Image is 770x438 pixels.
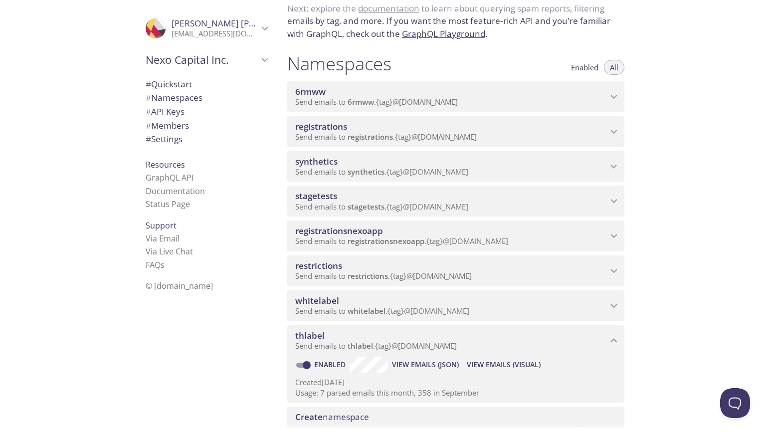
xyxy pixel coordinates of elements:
div: synthetics namespace [287,151,624,182]
div: Georgi Naydenov [138,12,275,45]
div: Members [138,119,275,133]
span: # [146,120,151,131]
div: Nexo Capital Inc. [138,47,275,73]
span: synthetics [295,156,338,167]
span: [PERSON_NAME] [PERSON_NAME] [172,17,308,29]
div: Team Settings [138,132,275,146]
span: Send emails to . {tag} @[DOMAIN_NAME] [295,97,458,107]
span: Quickstart [146,78,192,90]
p: Next: explore the to learn about querying spam reports, filtering emails by tag, and more. If you... [287,2,624,40]
span: # [146,78,151,90]
div: registrationsnexoapp namespace [287,220,624,251]
a: GraphQL API [146,172,193,183]
iframe: Help Scout Beacon - Open [720,388,750,418]
div: Quickstart [138,77,275,91]
div: registrations namespace [287,116,624,147]
div: stagetests namespace [287,186,624,217]
p: Created [DATE] [295,377,616,388]
span: Support [146,220,177,231]
span: © [DOMAIN_NAME] [146,280,213,291]
div: thlabel namespace [287,325,624,356]
button: View Emails (Visual) [463,357,545,373]
span: API Keys [146,106,185,117]
span: Resources [146,159,185,170]
span: # [146,133,151,145]
span: thlabel [348,341,373,351]
span: whitelabel [295,295,339,306]
span: thlabel [295,330,325,341]
a: Documentation [146,186,205,197]
span: Create [295,411,323,423]
a: Via Email [146,233,180,244]
span: synthetics [348,167,385,177]
span: registrations [348,132,393,142]
div: Create namespace [287,407,624,428]
div: 6rmww namespace [287,81,624,112]
span: Send emails to . {tag} @[DOMAIN_NAME] [295,306,469,316]
span: # [146,92,151,103]
div: API Keys [138,105,275,119]
a: Enabled [313,360,350,369]
span: registrations [295,121,347,132]
span: stagetests [295,190,337,202]
p: Usage: 7 parsed emails this month, 358 in September [295,388,616,398]
div: whitelabel namespace [287,290,624,321]
span: Send emails to . {tag} @[DOMAIN_NAME] [295,341,457,351]
h1: Namespaces [287,52,391,75]
span: registrationsnexoapp [348,236,424,246]
span: View Emails (JSON) [392,359,459,371]
span: Members [146,120,189,131]
span: restrictions [348,271,388,281]
span: View Emails (Visual) [467,359,541,371]
div: restrictions namespace [287,255,624,286]
button: All [604,60,624,75]
span: 6rmww [348,97,374,107]
span: # [146,106,151,117]
span: namespace [295,411,369,423]
a: Via Live Chat [146,246,193,257]
span: restrictions [295,260,342,271]
span: whitelabel [348,306,385,316]
a: Status Page [146,199,190,210]
span: Send emails to . {tag} @[DOMAIN_NAME] [295,167,468,177]
a: GraphQL Playground [402,28,485,39]
span: Send emails to . {tag} @[DOMAIN_NAME] [295,202,468,212]
span: Settings [146,133,183,145]
span: Send emails to . {tag} @[DOMAIN_NAME] [295,271,472,281]
button: Enabled [565,60,604,75]
span: registrationsnexoapp [295,225,383,236]
a: FAQ [146,259,165,270]
div: Namespaces [138,91,275,105]
span: Send emails to . {tag} @[DOMAIN_NAME] [295,236,508,246]
span: Namespaces [146,92,202,103]
span: Nexo Capital Inc. [146,53,258,67]
span: 6rmww [295,86,326,97]
p: [EMAIL_ADDRESS][DOMAIN_NAME] [172,29,258,39]
span: stagetests [348,202,385,212]
button: View Emails (JSON) [388,357,463,373]
span: s [161,259,165,270]
span: Send emails to . {tag} @[DOMAIN_NAME] [295,132,477,142]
